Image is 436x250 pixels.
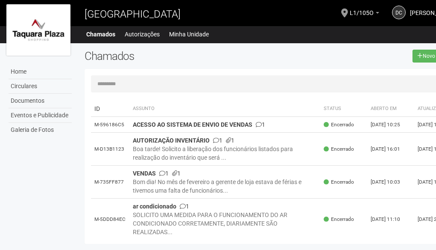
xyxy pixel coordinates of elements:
[256,121,265,128] span: 1
[9,94,72,108] a: Documentos
[125,28,160,40] a: Autorizações
[133,203,176,210] strong: ar condicionado
[392,6,406,19] a: DC
[91,101,129,117] td: ID
[350,11,379,18] a: L1/105O
[6,4,70,56] img: logo.jpg
[226,137,234,144] span: 1
[367,199,414,240] td: [DATE] 11:10
[213,137,222,144] span: 1
[180,203,189,210] span: 1
[91,133,129,166] td: M-D13B1123
[320,101,367,117] th: Status
[9,65,72,79] a: Home
[133,121,252,128] strong: ACESSO AO SISTEMA DE ENVIO DE VENDAS
[85,50,235,62] h2: Chamados
[367,166,414,199] td: [DATE] 10:03
[350,1,374,16] span: L1/105O
[324,179,354,186] span: Encerrado
[169,28,209,40] a: Minha Unidade
[324,146,354,153] span: Encerrado
[91,117,129,133] td: M-596186C5
[172,170,181,177] span: 1
[9,123,72,137] a: Galeria de Fotos
[129,101,320,117] th: Assunto
[324,121,354,128] span: Encerrado
[91,166,129,199] td: M-735FF877
[133,178,317,195] div: Bom dia! No mês de fevereiro a gerente de loja estava de férias e tivemos uma falta de funcionári...
[133,145,317,162] div: Boa tarde! Solicito a liberação dos funcionários listados para realização do inventário que será ...
[324,216,354,223] span: Encerrado
[367,133,414,166] td: [DATE] 16:01
[91,199,129,240] td: M-5DDD84EC
[86,28,115,40] a: Chamados
[9,108,72,123] a: Eventos e Publicidade
[133,170,156,177] strong: VENDAS
[9,79,72,94] a: Circulares
[367,101,414,117] th: Aberto em
[159,170,169,177] span: 1
[367,117,414,133] td: [DATE] 10:25
[133,137,210,144] strong: AUTORIZAÇÃO INVENTÁRIO
[133,211,317,236] div: SOLICITO UMA MEDIDA PARA O FUNCIONAMENTO DO AR CONDICIONADO CORRETAMENTE, DIARIAMENTE SÃO REALIZA...
[85,8,181,20] span: [GEOGRAPHIC_DATA]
